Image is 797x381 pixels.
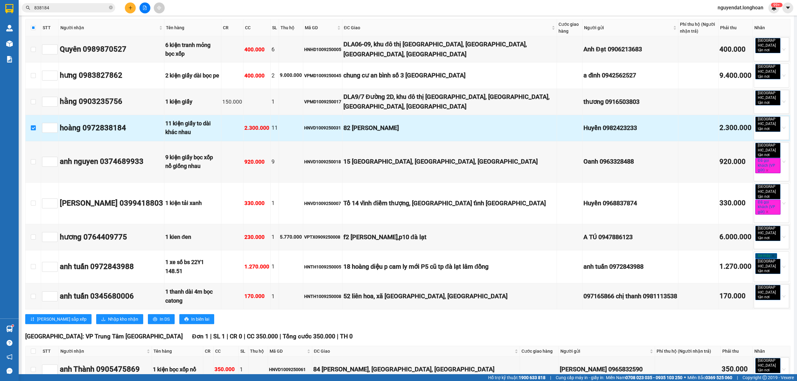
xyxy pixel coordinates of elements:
th: Phí thu hộ (Người nhận trả) [678,19,719,36]
span: Miền Nam [606,374,682,381]
input: Tìm tên, số ĐT hoặc mã đơn [34,4,108,11]
th: Thu hộ [248,346,268,356]
span: In biên lai [191,316,209,323]
div: Huyền 0982423233 [583,123,677,133]
th: Cước giao hàng [520,346,559,356]
span: close [771,236,774,239]
img: warehouse-icon [6,25,13,31]
th: SL [239,346,248,356]
span: | [210,333,212,340]
td: HNHD1009250005 [303,36,342,63]
span: SL 1 [213,333,225,340]
th: CR [221,19,243,36]
span: close-circle [109,5,113,11]
button: caret-down [782,2,793,13]
div: 11 [271,123,278,132]
span: [GEOGRAPHIC_DATA] tận nơi [755,259,780,274]
div: VPMD1009250017 [304,98,341,105]
span: | [737,374,738,381]
span: [GEOGRAPHIC_DATA] tận nơi [755,64,780,79]
div: Nhãn [754,24,789,31]
div: f2 [PERSON_NAME],p10 đà lạt [343,232,556,242]
span: ĐC Giao [344,24,550,31]
div: VPMD1009250045 [304,72,341,79]
td: HNVD1009250031 [303,115,342,141]
span: printer [153,317,157,322]
div: 2.300.000 [244,124,269,132]
img: solution-icon [6,56,13,63]
div: Anh Đạt 0906213683 [583,44,677,54]
div: Quyên 0989870527 [60,44,163,55]
span: close [771,75,774,78]
span: printer [184,317,189,322]
div: 1 xe số bs 22Y1 148.51 [165,258,220,276]
td: VPMD1009250017 [303,89,342,115]
span: CR 0 [230,333,242,340]
button: plus [125,2,136,13]
span: | [337,333,338,340]
td: VPTX0909250008 [303,224,342,250]
th: Tên hàng [164,19,221,36]
div: 6 [271,45,278,54]
span: Người nhận [60,24,158,31]
span: plus [128,6,133,10]
td: HNTH1009250005 [303,250,342,283]
button: file-add [139,2,150,13]
span: | [550,374,551,381]
div: HNVD1009250018 [304,158,341,165]
th: Phải thu [719,19,753,36]
div: 330.000 [719,198,752,209]
div: 18 hoàng diệu p cam ly mới P5 cũ tp đà lạt lâm đồng [343,262,556,272]
div: 1 [271,292,278,301]
span: [GEOGRAPHIC_DATA] tận nơi [755,91,780,106]
div: VPTX0909250008 [304,234,341,240]
img: logo-vxr [5,4,13,13]
span: question-circle [7,340,12,346]
div: 9 [271,157,278,166]
span: Đơn 1 [192,333,209,340]
span: [GEOGRAPHIC_DATA]: VP Trung Tâm [GEOGRAPHIC_DATA] [25,333,183,340]
div: 170.000 [719,291,752,302]
div: 11 kiện giấy to dài khác nhau [165,119,220,137]
div: 1 kiện tải xanh [165,199,220,207]
span: close [771,296,774,299]
div: 1.270.000 [719,261,752,272]
span: copyright [762,375,767,380]
span: close [771,127,774,130]
th: Phí thu hộ (Người nhận trả) [655,346,721,356]
span: Đã gọi khách (VP gửi) [755,200,780,215]
div: 1 kien đen [165,233,220,241]
div: hoàng 0972838184 [60,122,163,134]
div: 1.270.000 [244,263,269,271]
button: aim [154,2,165,13]
span: [GEOGRAPHIC_DATA] tận nơi [755,285,780,300]
span: Hỗ trợ kỹ thuật: [488,374,545,381]
div: HNTH1009250008 [304,293,341,300]
sup: 281 [771,3,782,7]
span: close [771,153,774,156]
div: 230.000 [244,233,269,241]
span: | [227,333,228,340]
div: anh tuấn 0972843988 [583,262,677,272]
div: 920.000 [244,158,269,166]
button: sort-ascending[PERSON_NAME] sắp xếp [25,314,92,324]
img: warehouse-icon [6,40,13,47]
sup: 1 [12,325,14,327]
span: ĐC Giao [314,348,513,355]
div: 82 [PERSON_NAME] [343,123,556,133]
div: 9.000.000 [280,72,302,79]
span: [GEOGRAPHIC_DATA] tận nơi [755,184,780,199]
span: ⚪️ [684,376,686,379]
div: Nhãn [754,348,789,355]
div: anh Thành 0905475869 [60,364,151,375]
div: [PERSON_NAME] 0399418803 [60,197,163,209]
div: 1 thanh dài 4m bọc catong [165,287,220,305]
span: [GEOGRAPHIC_DATA] tận nơi [755,143,780,158]
div: 350.000 [215,365,238,374]
span: TH 0 [340,333,353,340]
div: a dĩnh 0942562527 [583,71,677,80]
th: CC [214,346,239,356]
div: 1 [271,97,278,106]
button: printerIn DS [148,314,175,324]
div: hưng 0983827862 [60,70,163,81]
